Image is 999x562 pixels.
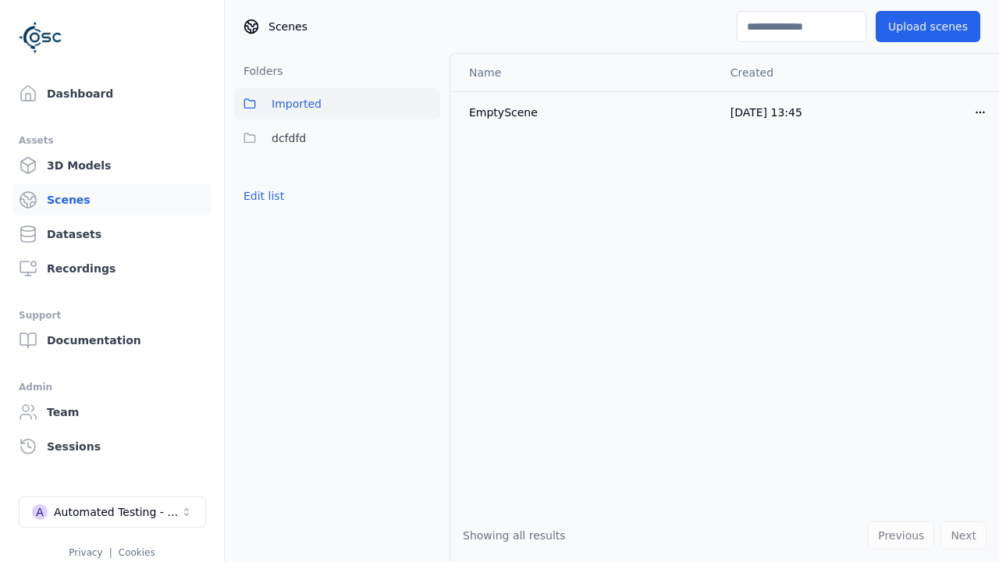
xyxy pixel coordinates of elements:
a: Cookies [119,547,155,558]
th: Created [718,54,962,91]
button: Upload scenes [876,11,980,42]
th: Name [450,54,718,91]
div: A [32,504,48,520]
div: Automated Testing - Playwright [54,504,180,520]
span: dcfdfd [272,129,306,148]
a: Sessions [12,431,212,462]
a: Scenes [12,184,212,215]
button: Edit list [234,182,293,210]
div: Admin [19,378,205,397]
a: 3D Models [12,150,212,181]
div: Assets [19,131,205,150]
a: Recordings [12,253,212,284]
img: Logo [19,16,62,59]
button: Select a workspace [19,496,206,528]
button: dcfdfd [234,123,440,154]
div: EmptyScene [469,105,706,120]
a: Documentation [12,325,212,356]
span: Showing all results [463,529,566,542]
span: Scenes [268,19,308,34]
button: Imported [234,88,440,119]
a: Dashboard [12,78,212,109]
div: Support [19,306,205,325]
a: Privacy [69,547,102,558]
span: Imported [272,94,322,113]
span: [DATE] 13:45 [731,106,802,119]
a: Team [12,397,212,428]
span: | [109,547,112,558]
a: Datasets [12,219,212,250]
h3: Folders [234,63,283,79]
